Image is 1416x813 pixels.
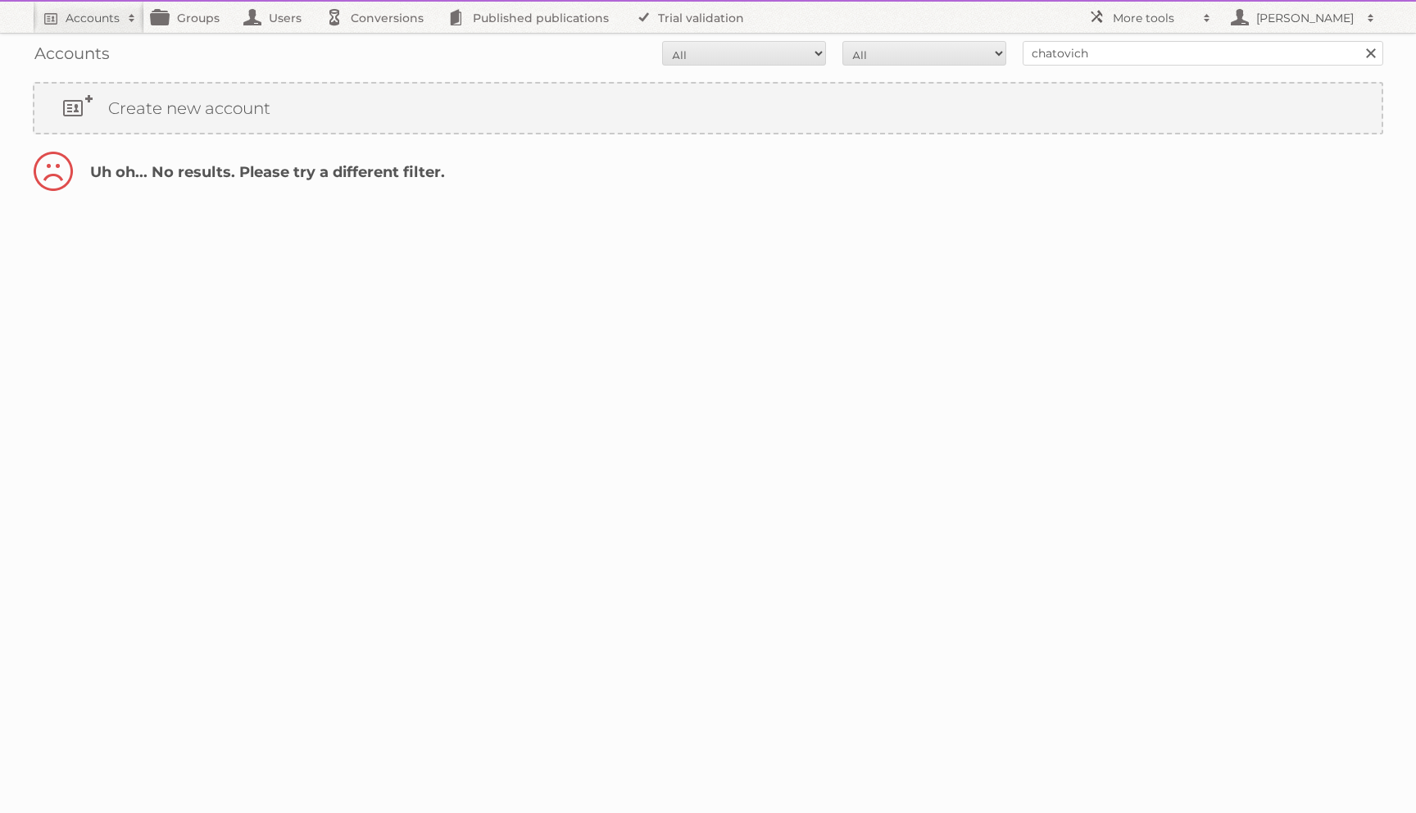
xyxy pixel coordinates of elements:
a: Accounts [33,2,144,33]
h2: Uh oh... No results. Please try a different filter. [33,151,1383,200]
a: Users [236,2,318,33]
a: Conversions [318,2,440,33]
h2: [PERSON_NAME] [1252,10,1359,26]
h2: More tools [1113,10,1195,26]
a: More tools [1080,2,1219,33]
a: Groups [144,2,236,33]
a: [PERSON_NAME] [1219,2,1383,33]
a: Create new account [34,84,1382,133]
a: Published publications [440,2,625,33]
a: Trial validation [625,2,760,33]
h2: Accounts [66,10,120,26]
